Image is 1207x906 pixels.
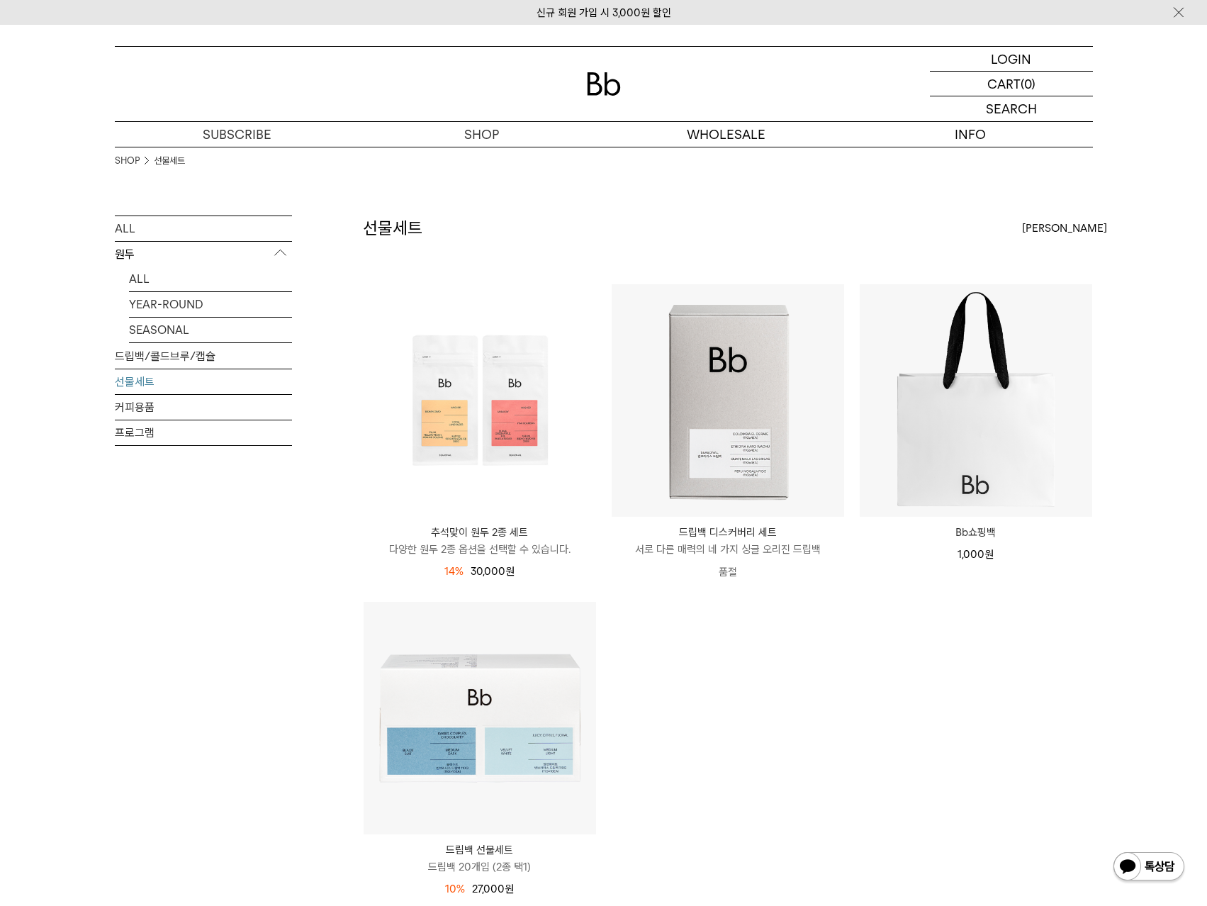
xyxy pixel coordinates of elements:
p: 품절 [612,558,844,586]
p: 드립백 20개입 (2종 택1) [364,859,596,876]
a: YEAR-ROUND [129,292,292,317]
a: 드립백 디스커버리 세트 서로 다른 매력의 네 가지 싱글 오리진 드립백 [612,524,844,558]
span: 27,000 [472,883,514,895]
img: 드립백 선물세트 [364,602,596,834]
a: SHOP [359,122,604,147]
p: 서로 다른 매력의 네 가지 싱글 오리진 드립백 [612,541,844,558]
p: LOGIN [991,47,1031,71]
a: 프로그램 [115,420,292,445]
p: SEARCH [986,96,1037,121]
a: CART (0) [930,72,1093,96]
span: 1,000 [958,548,994,561]
a: 커피용품 [115,395,292,420]
span: [PERSON_NAME] [1022,220,1107,237]
div: 14% [444,563,464,580]
p: 다양한 원두 2종 옵션을 선택할 수 있습니다. [364,541,596,558]
img: Bb쇼핑백 [860,284,1092,517]
a: 추석맞이 원두 2종 세트 다양한 원두 2종 옵션을 선택할 수 있습니다. [364,524,596,558]
img: 추석맞이 원두 2종 세트 [364,284,596,517]
a: LOGIN [930,47,1093,72]
p: (0) [1021,72,1035,96]
h2: 선물세트 [363,216,422,240]
img: 로고 [587,72,621,96]
a: SUBSCRIBE [115,122,359,147]
span: 원 [505,883,514,895]
a: 신규 회원 가입 시 3,000원 할인 [537,6,671,19]
span: 30,000 [471,565,515,578]
a: 선물세트 [154,154,185,168]
img: 카카오톡 채널 1:1 채팅 버튼 [1112,851,1186,885]
div: 10% [445,880,465,897]
a: 드립백/콜드브루/캡슐 [115,344,292,369]
p: WHOLESALE [604,122,848,147]
a: SHOP [115,154,140,168]
a: ALL [129,267,292,291]
a: SEASONAL [129,318,292,342]
p: 추석맞이 원두 2종 세트 [364,524,596,541]
a: 드립백 선물세트 드립백 20개입 (2종 택1) [364,841,596,876]
a: ALL [115,216,292,241]
img: 드립백 디스커버리 세트 [612,284,844,517]
p: INFO [848,122,1093,147]
span: 원 [984,548,994,561]
p: 드립백 선물세트 [364,841,596,859]
a: 선물세트 [115,369,292,394]
p: 원두 [115,242,292,267]
span: 원 [505,565,515,578]
p: 드립백 디스커버리 세트 [612,524,844,541]
a: Bb쇼핑백 [860,524,1092,541]
p: CART [987,72,1021,96]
